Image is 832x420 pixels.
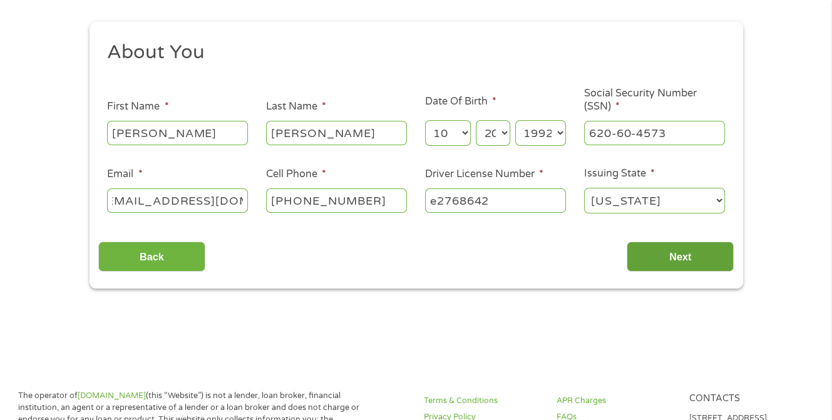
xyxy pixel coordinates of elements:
h4: Contacts [689,393,806,405]
label: Cell Phone [266,168,326,181]
input: (541) 754-3010 [266,188,407,212]
input: Next [627,242,734,272]
label: Last Name [266,100,326,113]
input: Back [98,242,205,272]
input: John [107,121,248,145]
a: Terms & Conditions [424,395,542,407]
input: john@gmail.com [107,188,248,212]
h2: About You [107,40,716,65]
label: Email [107,168,142,181]
a: [DOMAIN_NAME] [78,391,146,401]
label: Driver License Number [425,168,543,181]
label: First Name [107,100,168,113]
label: Social Security Number (SSN) [584,87,725,113]
a: APR Charges [557,395,674,407]
label: Date Of Birth [425,95,496,108]
input: Smith [266,121,407,145]
label: Issuing State [584,167,655,180]
input: 078-05-1120 [584,121,725,145]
